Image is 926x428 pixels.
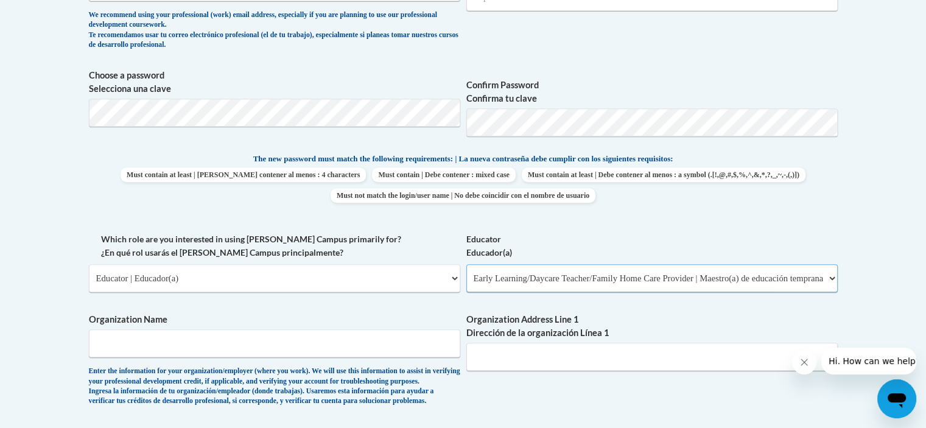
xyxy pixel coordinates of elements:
[372,167,515,182] span: Must contain | Debe contener : mixed case
[121,167,366,182] span: Must contain at least | [PERSON_NAME] contener al menos : 4 characters
[792,350,816,374] iframe: Close message
[89,313,460,326] label: Organization Name
[7,9,99,18] span: Hi. How can we help?
[466,79,838,105] label: Confirm Password Confirma tu clave
[821,348,916,374] iframe: Message from company
[89,69,460,96] label: Choose a password Selecciona una clave
[89,367,460,407] div: Enter the information for your organization/employer (where you work). We will use this informati...
[466,313,838,340] label: Organization Address Line 1 Dirección de la organización Línea 1
[253,153,673,164] span: The new password must match the following requirements: | La nueva contraseña debe cumplir con lo...
[466,343,838,371] input: Metadata input
[877,379,916,418] iframe: Button to launch messaging window
[89,10,460,51] div: We recommend using your professional (work) email address, especially if you are planning to use ...
[331,188,595,203] span: Must not match the login/user name | No debe coincidir con el nombre de usuario
[522,167,805,182] span: Must contain at least | Debe contener al menos : a symbol (.[!,@,#,$,%,^,&,*,?,_,~,-,(,)])
[89,233,460,259] label: Which role are you interested in using [PERSON_NAME] Campus primarily for? ¿En qué rol usarás el ...
[466,233,838,259] label: Educator Educador(a)
[89,329,460,357] input: Metadata input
